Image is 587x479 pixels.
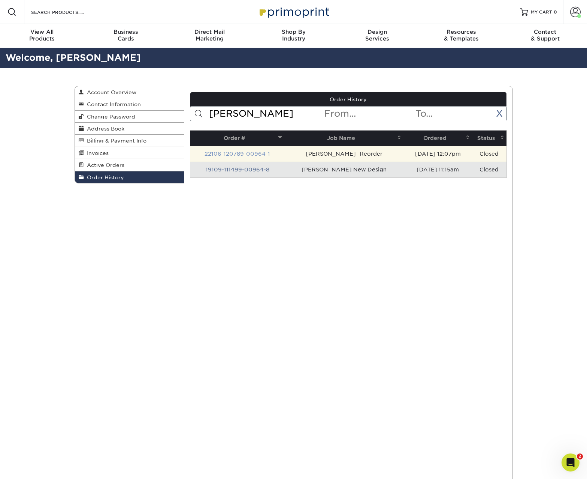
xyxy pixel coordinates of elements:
[75,147,184,159] a: Invoices
[84,138,146,144] span: Billing & Payment Info
[472,131,506,146] th: Status
[472,146,506,162] td: Closed
[168,29,252,35] span: Direct Mail
[252,29,336,35] span: Shop By
[84,29,168,35] span: Business
[2,456,64,476] iframe: Google Customer Reviews
[335,29,419,42] div: Services
[403,146,472,162] td: [DATE] 12:07pm
[75,111,184,123] a: Change Password
[403,131,472,146] th: Ordered
[323,107,415,121] input: From...
[168,29,252,42] div: Marketing
[554,9,557,15] span: 0
[190,131,284,146] th: Order #
[503,29,587,35] span: Contact
[284,162,403,177] td: [PERSON_NAME] New Design
[335,29,419,35] span: Design
[472,162,506,177] td: Closed
[415,107,506,121] input: To...
[84,29,168,42] div: Cards
[335,24,419,48] a: DesignServices
[75,171,184,183] a: Order History
[84,150,109,156] span: Invoices
[419,24,503,48] a: Resources& Templates
[84,89,136,95] span: Account Overview
[84,174,124,180] span: Order History
[284,131,403,146] th: Job Name
[419,29,503,35] span: Resources
[75,135,184,147] a: Billing & Payment Info
[403,162,472,177] td: [DATE] 11:15am
[30,8,103,17] input: SEARCH PRODUCTS.....
[256,4,331,20] img: Primoprint
[84,101,141,107] span: Contact Information
[75,123,184,135] a: Address Book
[252,24,336,48] a: Shop ByIndustry
[531,9,552,15] span: MY CART
[496,108,503,119] a: X
[75,86,184,98] a: Account Overview
[84,114,135,120] span: Change Password
[577,453,583,459] span: 2
[190,92,506,107] a: Order History
[503,29,587,42] div: & Support
[75,98,184,110] a: Contact Information
[84,162,124,168] span: Active Orders
[562,453,580,471] iframe: Intercom live chat
[252,29,336,42] div: Industry
[419,29,503,42] div: & Templates
[84,24,168,48] a: BusinessCards
[503,24,587,48] a: Contact& Support
[75,159,184,171] a: Active Orders
[284,146,403,162] td: [PERSON_NAME]- Reorder
[205,151,270,157] a: 22106-120789-00964-1
[84,126,124,132] span: Address Book
[168,24,252,48] a: Direct MailMarketing
[206,167,269,173] a: 19109-111499-00964-8
[208,107,323,121] input: Search Orders...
